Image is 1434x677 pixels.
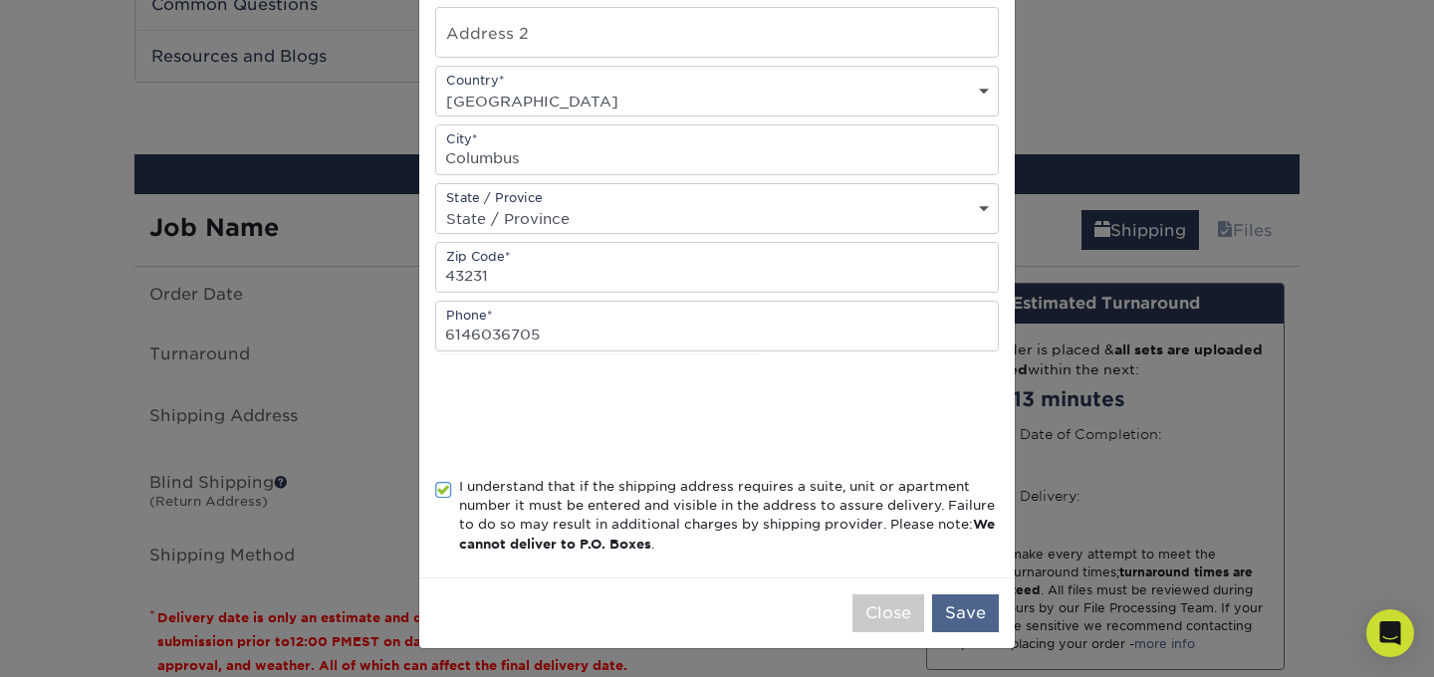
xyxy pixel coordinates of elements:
b: We cannot deliver to P.O. Boxes [459,517,995,551]
div: I understand that if the shipping address requires a suite, unit or apartment number it must be e... [459,477,999,555]
iframe: To enrich screen reader interactions, please activate Accessibility in Grammarly extension settings [435,375,738,453]
button: Save [932,594,999,632]
div: Open Intercom Messenger [1366,609,1414,657]
button: Close [852,594,924,632]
